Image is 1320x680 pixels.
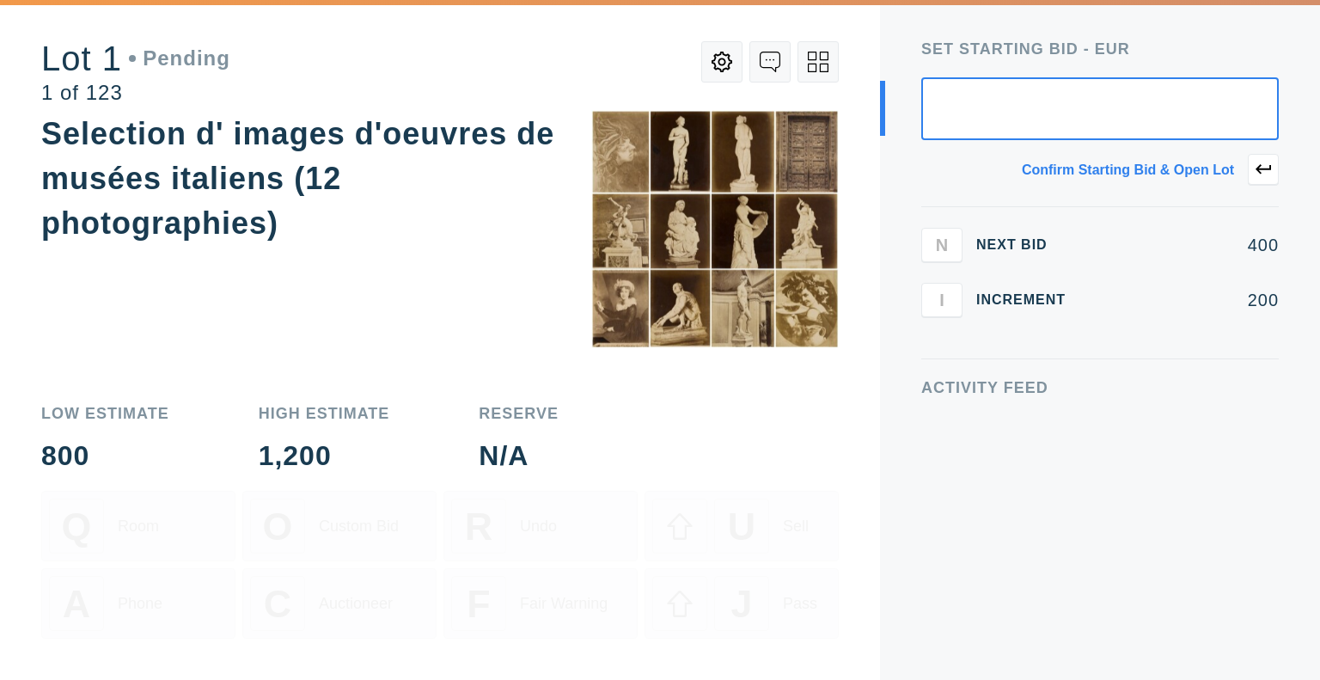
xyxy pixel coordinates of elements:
[939,290,944,309] span: I
[129,48,230,69] div: Pending
[921,380,1279,395] div: Activity Feed
[259,443,390,470] div: 1,200
[259,407,390,422] div: High Estimate
[479,407,559,422] div: Reserve
[1093,291,1279,309] div: 200
[41,41,230,76] div: Lot 1
[976,238,1079,252] div: Next Bid
[921,41,1279,57] div: Set Starting bid - EUR
[1022,163,1234,177] div: Confirm starting bid & open lot
[41,407,169,422] div: Low Estimate
[1093,236,1279,254] div: 400
[936,235,948,254] span: N
[921,283,962,317] button: I
[479,443,559,470] div: N/A
[41,83,230,103] div: 1 of 123
[976,293,1079,307] div: Increment
[41,114,554,239] div: Selection d' images d'oeuvres de musées italiens (12 photographies)
[921,228,962,262] button: N
[41,443,169,470] div: 800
